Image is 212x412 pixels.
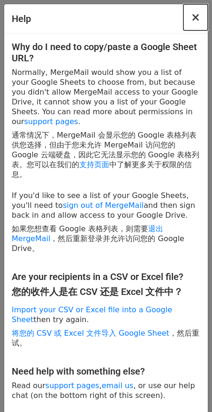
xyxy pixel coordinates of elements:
[12,329,169,338] a: 将您的 CSV 或 Excel 文件导入 Google Sheet
[12,67,200,183] p: Normally, MergeMail would show you a list of your Google Sheets to choose from, but because you d...
[165,367,212,412] iframe: Chat Widget
[12,329,199,347] font: ，然后重试。
[191,11,200,24] span: ×
[12,12,31,26] h4: Help
[12,366,200,377] h4: Need help with something else?
[102,381,134,390] a: email us
[63,201,144,210] a: sign out of MergeMail
[12,286,183,297] font: 您的收件人是在 CSV 还是 Excel 文件中？
[45,381,99,390] a: support pages
[12,224,184,253] font: 如果您想查看 Google 表格列表，则需要 ，然后重新登录并允许访问您的 Google Drive。
[12,131,199,179] font: 通常情况下，MergeMail 会显示您的 Google 表格列表供您选择，但由于您未允许 MergeMail 访问您的 Google 云端硬盘，因此它无法显示您的 Google 表格列表。您可...
[12,41,200,64] h4: Why do I need to copy/paste a Google Sheet URL?
[183,4,208,30] button: Close
[12,191,200,257] p: If you'd like to see a list of your Google Sheets, you'll need to and then sign back in and allow...
[12,305,200,352] p: then try again.
[79,160,109,169] a: 支持页面
[165,367,212,412] div: 聊天小组件
[12,271,200,301] h4: Are your recipients in a CSV or Excel file?
[12,224,163,243] a: 退出 MergeMail
[12,305,172,324] a: Import your CSV or Excel file into a Google Sheet
[24,117,78,126] a: support pages
[12,381,200,400] p: Read our , , or use our help chat (on the bottom right of this screen).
